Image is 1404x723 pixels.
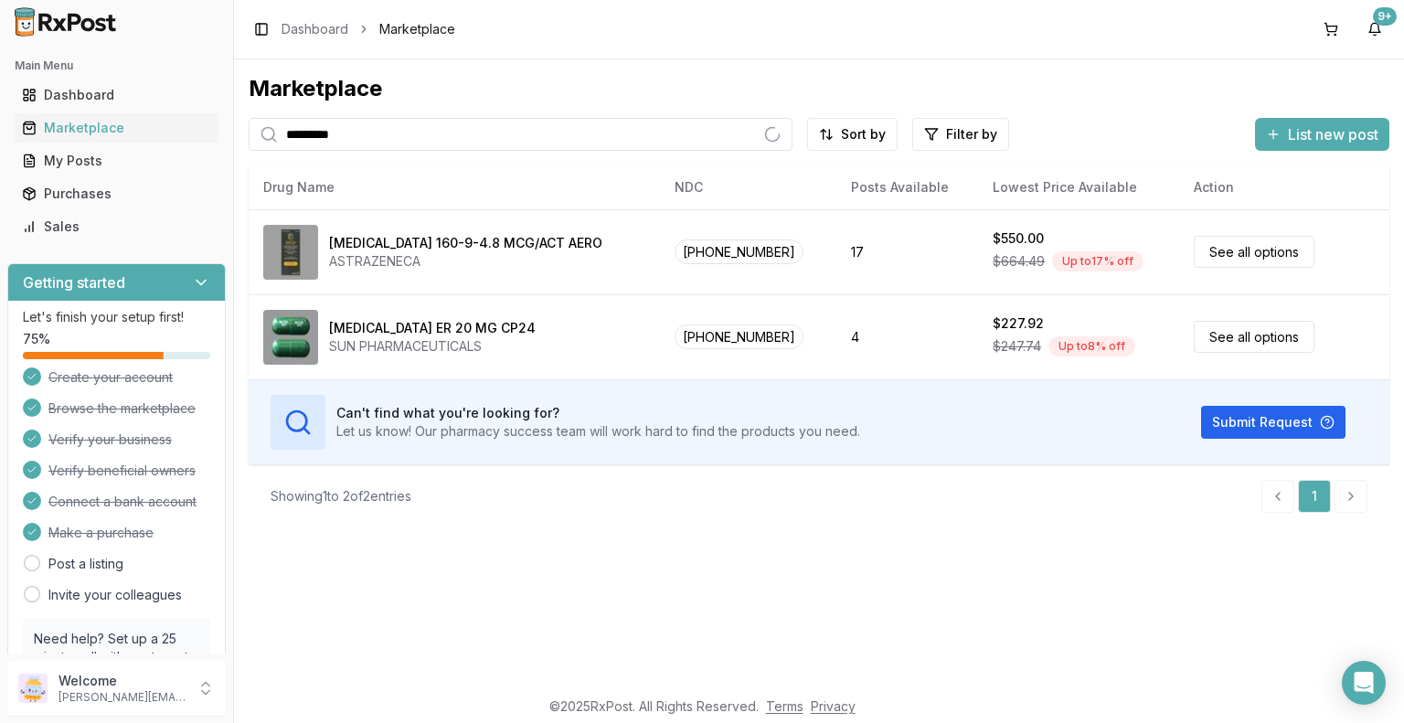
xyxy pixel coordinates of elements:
div: [MEDICAL_DATA] 160-9-4.8 MCG/ACT AERO [329,234,602,252]
a: Dashboard [15,79,218,112]
span: Make a purchase [48,524,154,542]
div: Sales [22,218,211,236]
th: Posts Available [836,165,978,209]
button: 9+ [1360,15,1389,44]
span: Verify beneficial owners [48,462,196,480]
button: Submit Request [1201,406,1345,439]
a: Marketplace [15,112,218,144]
p: [PERSON_NAME][EMAIL_ADDRESS][DOMAIN_NAME] [58,690,186,705]
span: Connect a bank account [48,493,197,511]
a: Dashboard [282,20,348,38]
div: [MEDICAL_DATA] ER 20 MG CP24 [329,319,536,337]
div: Purchases [22,185,211,203]
img: RxPost Logo [7,7,124,37]
span: Browse the marketplace [48,399,196,418]
div: Dashboard [22,86,211,104]
button: Filter by [912,118,1009,151]
span: $664.49 [993,252,1045,271]
h3: Getting started [23,271,125,293]
span: 75 % [23,330,50,348]
div: Up to 8 % off [1048,336,1135,356]
p: Let's finish your setup first! [23,308,210,326]
img: Breztri Aerosphere 160-9-4.8 MCG/ACT AERO [263,225,318,280]
a: See all options [1194,236,1314,268]
th: Lowest Price Available [978,165,1179,209]
a: Invite your colleagues [48,586,182,604]
button: List new post [1255,118,1389,151]
a: Purchases [15,177,218,210]
td: 17 [836,209,978,294]
nav: pagination [1261,480,1367,513]
span: [PHONE_NUMBER] [675,324,803,349]
h3: Can't find what you're looking for? [336,404,860,422]
button: Sales [7,212,226,241]
button: My Posts [7,146,226,175]
span: Create your account [48,368,173,387]
th: Drug Name [249,165,660,209]
div: Up to 17 % off [1052,251,1143,271]
a: See all options [1194,321,1314,353]
span: Verify your business [48,431,172,449]
div: 9+ [1373,7,1397,26]
img: Carvedilol Phosphate ER 20 MG CP24 [263,310,318,365]
div: Open Intercom Messenger [1342,661,1386,705]
a: List new post [1255,127,1389,145]
a: Post a listing [48,555,123,573]
button: Purchases [7,179,226,208]
div: Showing 1 to 2 of 2 entries [271,487,411,505]
button: Marketplace [7,113,226,143]
span: Sort by [841,125,886,144]
th: Action [1179,165,1389,209]
p: Let us know! Our pharmacy success team will work hard to find the products you need. [336,422,860,441]
span: Filter by [946,125,997,144]
span: Marketplace [379,20,455,38]
td: 4 [836,294,978,379]
div: My Posts [22,152,211,170]
span: $247.74 [993,337,1041,356]
th: NDC [660,165,836,209]
img: User avatar [18,674,48,703]
div: Marketplace [22,119,211,137]
div: $550.00 [993,229,1044,248]
div: SUN PHARMACEUTICALS [329,337,536,356]
span: List new post [1288,123,1378,145]
a: Terms [766,698,803,714]
button: Dashboard [7,80,226,110]
h2: Main Menu [15,58,218,73]
span: [PHONE_NUMBER] [675,239,803,264]
p: Welcome [58,672,186,690]
div: $227.92 [993,314,1044,333]
nav: breadcrumb [282,20,455,38]
a: Sales [15,210,218,243]
p: Need help? Set up a 25 minute call with our team to set up. [34,630,199,685]
div: Marketplace [249,74,1389,103]
button: Sort by [807,118,898,151]
a: 1 [1298,480,1331,513]
a: My Posts [15,144,218,177]
a: Privacy [811,698,856,714]
div: ASTRAZENECA [329,252,602,271]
